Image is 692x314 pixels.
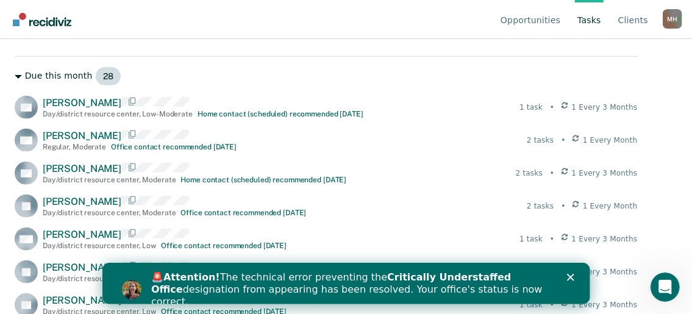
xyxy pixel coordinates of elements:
span: [PERSON_NAME] [43,294,121,306]
div: • [550,234,554,244]
div: Day/district resource center , Low-Moderate [43,110,193,118]
span: [PERSON_NAME] [43,97,121,109]
div: • [550,168,554,179]
div: • [550,102,554,113]
span: 1 Every 3 Months [572,299,638,310]
div: Day/district resource center , Moderate [43,209,176,217]
span: 28 [95,66,121,86]
div: 2 tasks [527,201,554,212]
img: Recidiviz [13,13,71,26]
div: Home contact (scheduled) recommended [DATE] [198,110,363,118]
div: Day/district resource center , High [43,274,158,283]
div: M H [663,9,682,29]
div: 🚨 The technical error preventing the designation from appearing has been resolved. Your office's ... [49,9,449,45]
iframe: Intercom live chat banner [102,263,590,304]
span: [PERSON_NAME] [43,130,121,141]
iframe: Intercom live chat [651,273,680,302]
div: Office contact recommended [DATE] [180,209,306,217]
div: Home contact (scheduled) recommended [DATE] [180,176,346,184]
span: [PERSON_NAME] [43,163,121,174]
span: [PERSON_NAME] [43,262,121,273]
button: Profile dropdown button [663,9,682,29]
span: [PERSON_NAME] [43,196,121,207]
div: • [550,299,554,310]
div: Due this month 28 [15,66,638,86]
div: Regular , Moderate [43,143,106,151]
div: 1 task [519,234,543,244]
span: 1 Every 3 Months [572,234,638,244]
b: Critically Understaffed Office [49,9,409,32]
b: Attention! [61,9,118,20]
div: Close [465,11,477,18]
div: Day/district resource center , Low [43,241,156,250]
div: 2 tasks [527,135,554,146]
div: Office contact recommended [DATE] [111,143,237,151]
span: 1 Every 3 Months [572,266,638,277]
span: 1 Every 3 Months [572,168,638,179]
div: 2 tasks [516,168,543,179]
span: 1 Every Month [583,201,638,212]
div: • [561,135,565,146]
div: Office contact recommended [DATE] [161,241,287,250]
div: • [561,201,565,212]
div: 1 task [519,299,543,310]
span: [PERSON_NAME] [43,229,121,240]
div: 1 task [519,102,543,113]
div: Day/district resource center , Moderate [43,176,176,184]
span: 1 Every Month [583,135,638,146]
span: 1 Every 3 Months [572,102,638,113]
